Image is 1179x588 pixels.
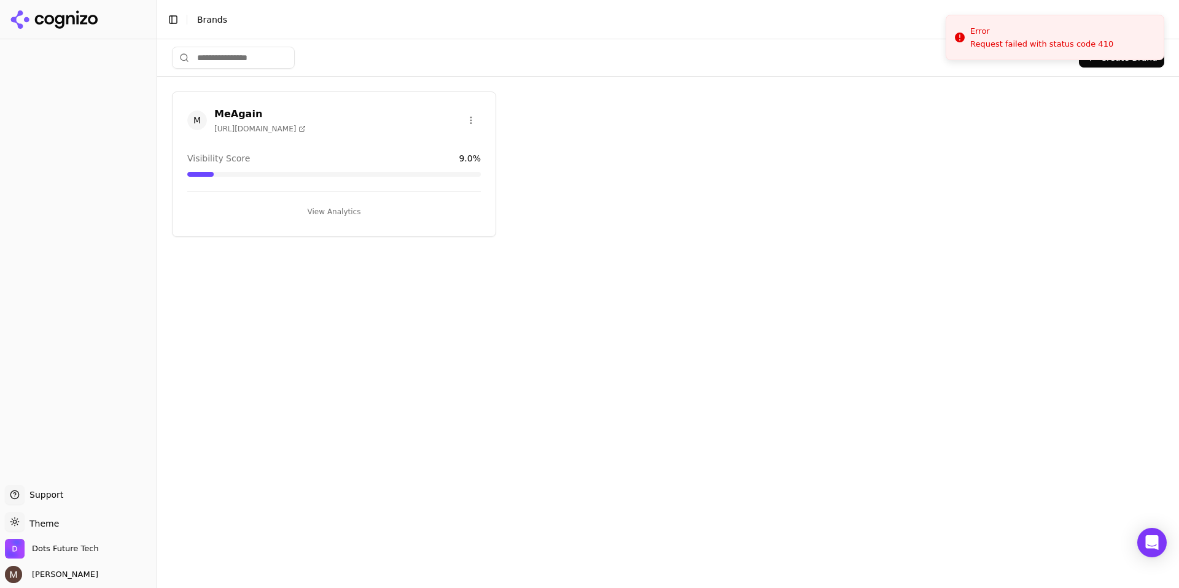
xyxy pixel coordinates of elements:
[1137,528,1167,557] div: Open Intercom Messenger
[459,152,481,164] span: 9.0 %
[197,15,227,25] span: Brands
[970,25,1113,37] div: Error
[187,202,481,222] button: View Analytics
[187,152,250,164] span: Visibility Score
[27,569,98,580] span: [PERSON_NAME]
[197,14,1145,26] nav: breadcrumb
[25,519,59,528] span: Theme
[5,539,25,559] img: Dots Future Tech
[214,107,306,122] h3: MeAgain
[32,543,99,554] span: Dots Future Tech
[187,110,207,130] span: M
[214,124,306,134] span: [URL][DOMAIN_NAME]
[5,539,99,559] button: Open organization switcher
[970,39,1113,50] div: Request failed with status code 410
[25,489,63,501] span: Support
[5,566,22,583] img: Martyn Strydom
[5,566,98,583] button: Open user button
